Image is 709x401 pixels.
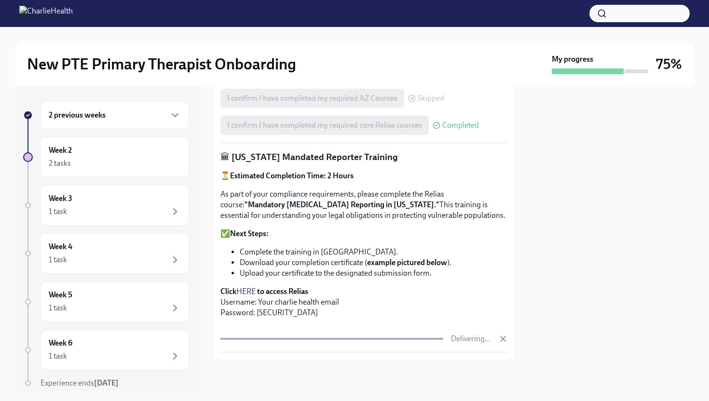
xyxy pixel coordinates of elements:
strong: My progress [552,54,593,65]
div: 1 task [49,303,67,313]
h6: Week 5 [49,290,72,300]
p: As part of your compliance requirements, please complete the Relias course: This training is esse... [220,189,508,221]
a: Week 61 task [23,330,189,370]
div: 1 task [49,254,67,265]
a: HERE [236,287,256,296]
p: Delivering... [451,334,491,344]
strong: Next Steps: [230,229,269,238]
h6: Week 6 [49,338,72,348]
strong: example pictured below [367,258,447,267]
span: Skipped [418,94,444,102]
div: 1 task [49,351,67,361]
div: 1 task [49,206,67,217]
strong: [DATE] [94,378,119,388]
a: Week 31 task [23,185,189,226]
h6: Week 4 [49,241,72,252]
span: Experience ends [41,378,119,388]
li: Complete the training in [GEOGRAPHIC_DATA]. [240,247,508,257]
p: ⏳ [220,171,508,181]
strong: Click [220,287,236,296]
li: Upload your certificate to the designated submission form. [240,268,508,279]
span: Completed [442,121,479,129]
strong: to access Relias [257,287,308,296]
button: Cancel [498,334,508,344]
a: Week 41 task [23,233,189,274]
p: ✅ [220,228,508,239]
h6: Week 2 [49,145,72,156]
p: Username: Your charlie health email Password: [SECURITY_DATA] [220,286,508,318]
p: 🏛 [US_STATE] Mandated Reporter Training [220,151,508,163]
a: Week 51 task [23,281,189,322]
img: CharlieHealth [19,6,73,21]
h3: 75% [656,55,682,73]
strong: "Mandatory [MEDICAL_DATA] Reporting in [US_STATE]." [245,200,439,209]
a: Week 22 tasks [23,137,189,177]
div: 2 tasks [49,158,71,169]
h6: Week 3 [49,193,72,204]
h2: New PTE Primary Therapist Onboarding [27,54,296,74]
h6: 2 previous weeks [49,110,106,120]
li: Download your completion certificate ( ). [240,257,508,268]
div: 2 previous weeks [41,101,189,129]
strong: Estimated Completion Time: 2 Hours [230,171,354,180]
